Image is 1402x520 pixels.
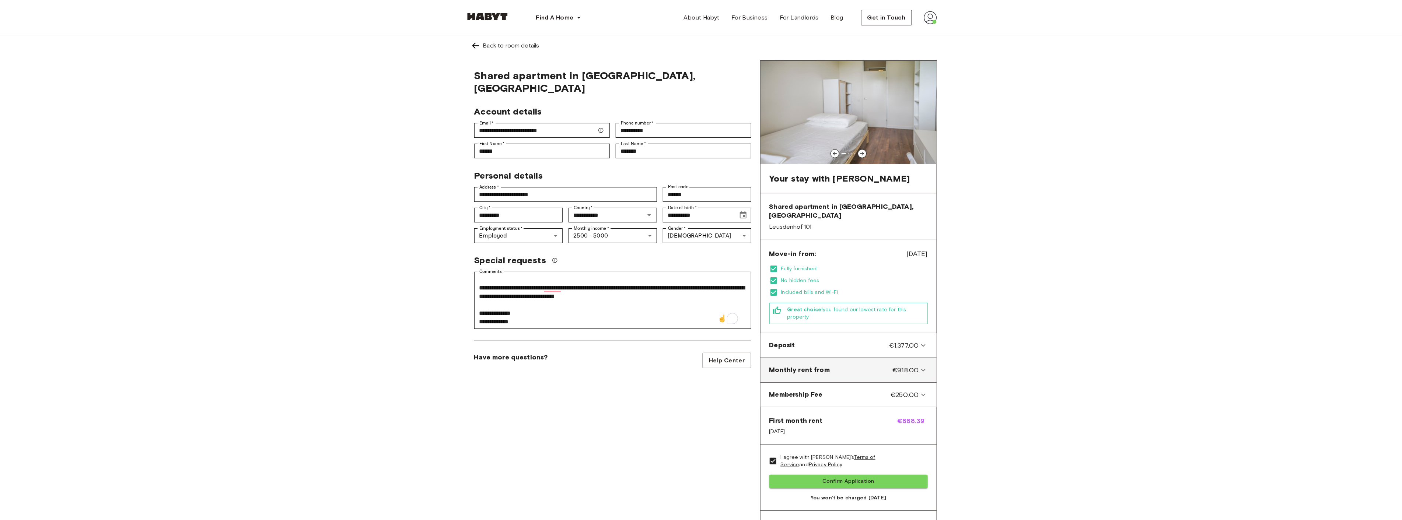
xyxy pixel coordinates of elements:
[474,106,542,117] span: Account details
[598,127,604,133] svg: Make sure your email is correct — we'll send your booking details there.
[621,120,654,126] label: Phone number
[769,173,910,184] span: Your stay with [PERSON_NAME]
[474,353,548,362] span: Have more questions?
[787,306,823,313] b: Great choice!
[479,275,746,326] textarea: To enrich screen reader interactions, please activate Accessibility in Grammarly extension settings
[552,257,558,263] svg: We'll do our best to accommodate your request, but please note we can't guarantee it will be poss...
[474,123,610,138] div: Email
[465,13,510,20] img: Habyt
[781,454,922,468] span: I agree with [PERSON_NAME]'s and
[769,390,823,400] span: Membership Fee
[761,61,937,164] img: Image of the room
[769,223,928,231] span: Leusdenhof 101
[474,255,546,266] span: Special requests
[889,341,919,350] span: €1,377.00
[668,184,689,190] label: Post code
[474,69,751,94] span: Shared apartment in [GEOGRAPHIC_DATA], [GEOGRAPHIC_DATA]
[726,10,774,25] a: For Business
[474,208,563,222] div: City
[769,416,823,425] span: First month rent
[731,13,768,22] span: For Business
[781,265,928,273] span: Fully furnished
[769,249,816,258] span: Move-in from:
[474,170,543,181] span: Personal details
[663,228,751,243] div: [DEMOGRAPHIC_DATA]
[769,365,830,375] span: Monthly rent from
[474,228,563,243] div: Employed
[684,13,720,22] span: About Habyt
[479,225,523,232] label: Employment status
[621,140,646,147] label: Last Name
[479,120,494,126] label: Email
[891,390,919,400] span: €250.00
[736,208,751,222] button: Choose date, selected date is Sep 1, 2002
[861,10,912,25] button: Get in Touch
[474,144,610,158] div: First Name
[787,306,924,321] span: you found our lowest rate for this property
[616,123,751,138] div: Phone number
[483,41,539,50] div: Back to room details
[769,494,928,502] span: You won't be charged [DATE]
[907,249,928,259] span: [DATE]
[780,13,819,22] span: For Landlords
[897,416,927,435] span: €888.39
[678,10,726,25] a: About Habyt
[769,428,823,435] span: [DATE]
[479,204,491,211] label: City
[479,140,505,147] label: First Name
[668,225,686,232] label: Gender
[479,184,499,190] label: Address
[774,10,825,25] a: For Landlords
[769,202,928,220] span: Shared apartment in [GEOGRAPHIC_DATA], [GEOGRAPHIC_DATA]
[663,187,751,202] div: Post code
[924,11,937,24] img: avatar
[479,268,502,275] label: Comments
[763,386,934,404] div: Membership Fee€250.00
[809,461,842,468] a: Privacy Policy
[825,10,849,25] a: Blog
[703,353,751,368] a: Help Center
[569,228,657,243] div: 2500 - 5000
[530,10,587,25] button: Find A Home
[644,210,654,220] button: Open
[892,365,919,375] span: €918.00
[781,289,928,296] span: Included bills and Wi-Fi
[763,361,934,379] div: Monthly rent from€918.00
[769,475,928,488] button: Confirm Application
[709,356,745,365] span: Help Center
[668,204,697,211] label: Date of birth
[867,13,906,22] span: Get in Touch
[616,144,751,158] div: Last Name
[769,341,795,350] span: Deposit
[574,225,609,232] label: Monthly income
[536,13,574,22] span: Find A Home
[781,277,928,284] span: No hidden fees
[474,187,657,202] div: Address
[471,41,480,50] img: Left pointing arrow
[574,204,593,211] label: Country
[474,272,751,329] div: Comments
[831,13,843,22] span: Blog
[763,336,934,355] div: Deposit€1,377.00
[465,35,937,56] a: Left pointing arrowBack to room details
